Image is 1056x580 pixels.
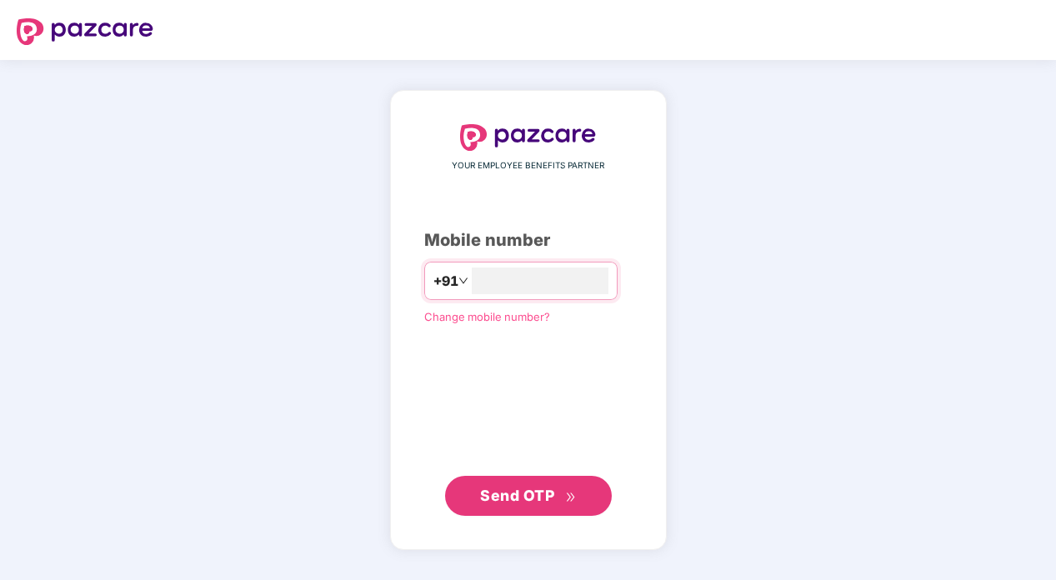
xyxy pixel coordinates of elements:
span: +91 [433,271,458,292]
img: logo [460,124,597,151]
div: Mobile number [424,227,633,253]
span: double-right [565,492,576,502]
button: Send OTPdouble-right [445,476,612,516]
span: YOUR EMPLOYEE BENEFITS PARTNER [452,159,604,172]
img: logo [17,18,153,45]
span: Send OTP [480,487,554,504]
span: down [458,276,468,286]
a: Change mobile number? [424,310,550,323]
